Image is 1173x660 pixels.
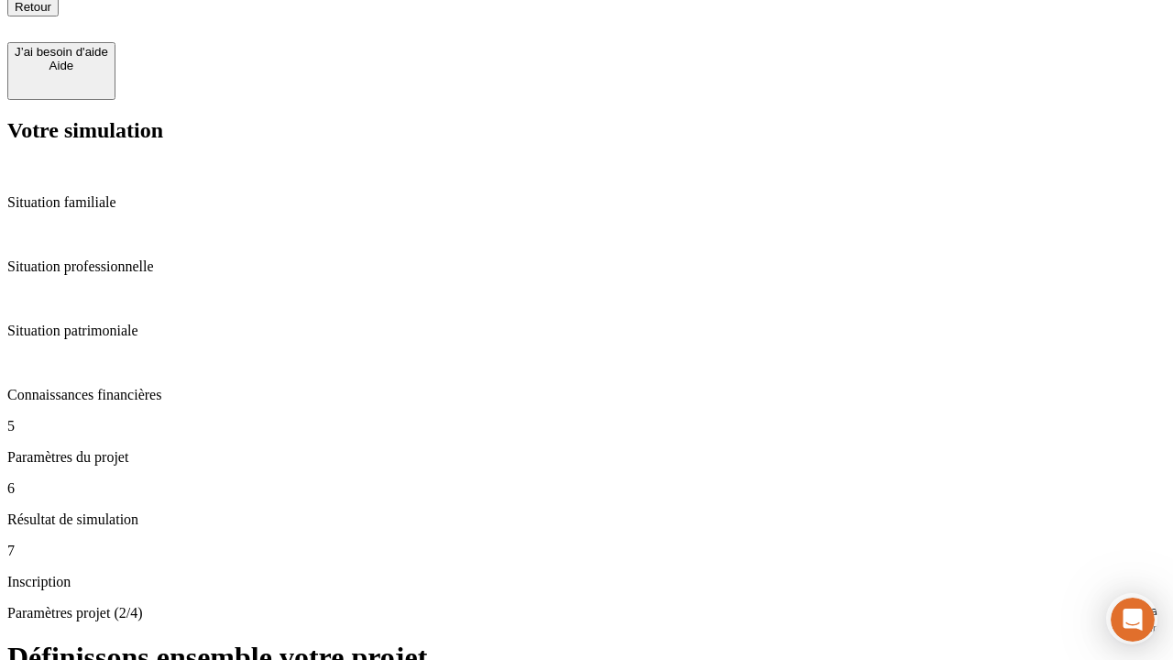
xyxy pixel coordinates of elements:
[7,194,1166,211] p: Situation familiale
[7,543,1166,559] p: 7
[7,387,1166,403] p: Connaissances financières
[7,323,1166,339] p: Situation patrimoniale
[7,574,1166,590] p: Inscription
[15,45,108,59] div: J’ai besoin d'aide
[7,605,1166,621] p: Paramètres projet (2/4)
[7,449,1166,466] p: Paramètres du projet
[1111,598,1155,642] iframe: Intercom live chat
[7,118,1166,143] h2: Votre simulation
[7,511,1166,528] p: Résultat de simulation
[7,7,505,58] div: Ouvrir le Messenger Intercom
[1106,593,1157,644] iframe: Intercom live chat discovery launcher
[7,418,1166,434] p: 5
[15,59,108,72] div: Aide
[7,42,115,100] button: J’ai besoin d'aideAide
[19,30,451,49] div: L’équipe répond généralement dans un délai de quelques minutes.
[7,480,1166,497] p: 6
[19,16,451,30] div: Vous avez besoin d’aide ?
[7,258,1166,275] p: Situation professionnelle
